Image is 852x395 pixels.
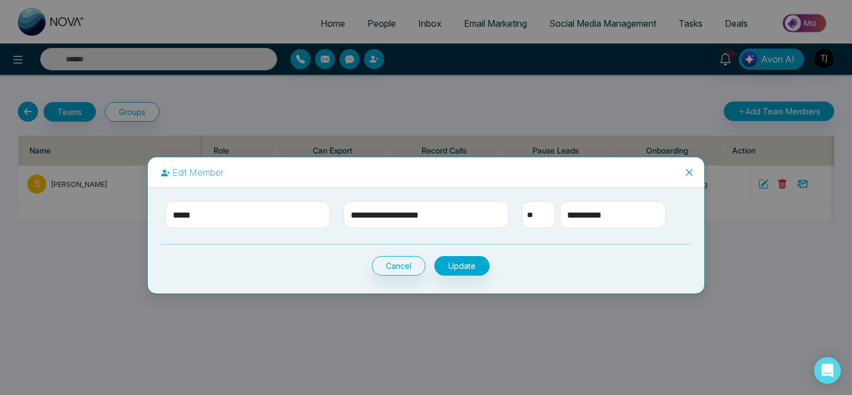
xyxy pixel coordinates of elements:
[161,166,691,179] p: Edit Member
[372,256,425,276] button: Cancel
[814,357,841,384] div: Open Intercom Messenger
[674,157,704,187] button: Close
[434,256,490,276] button: Update
[685,168,694,177] span: close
